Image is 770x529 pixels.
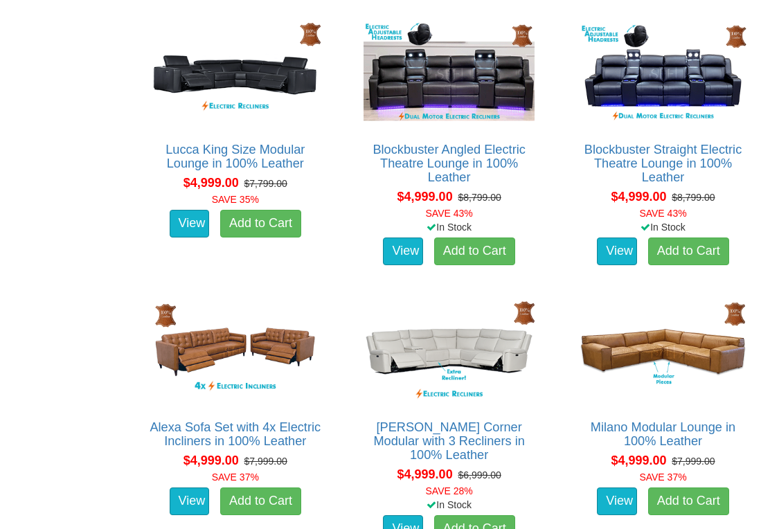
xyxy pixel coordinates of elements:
[574,297,752,406] img: Milano Modular Lounge in 100% Leather
[648,237,729,265] a: Add to Cart
[458,192,501,203] del: $8,799.00
[350,220,548,234] div: In Stock
[220,210,301,237] a: Add to Cart
[383,237,423,265] a: View
[220,487,301,515] a: Add to Cart
[458,469,501,481] del: $6,999.00
[146,19,324,129] img: Lucca King Size Modular Lounge in 100% Leather
[564,220,762,234] div: In Stock
[597,487,637,515] a: View
[165,143,305,170] a: Lucca King Size Modular Lounge in 100% Leather
[672,192,715,203] del: $8,799.00
[373,420,524,462] a: [PERSON_NAME] Corner Modular with 3 Recliners in 100% Leather
[212,472,259,483] font: SAVE 37%
[397,467,453,481] span: $4,999.00
[434,237,515,265] a: Add to Cart
[373,143,525,184] a: Blockbuster Angled Electric Theatre Lounge in 100% Leather
[611,454,666,467] span: $4,999.00
[426,485,473,496] font: SAVE 28%
[639,208,686,219] font: SAVE 43%
[597,237,637,265] a: View
[639,472,686,483] font: SAVE 37%
[584,143,742,184] a: Blockbuster Straight Electric Theatre Lounge in 100% Leather
[244,456,287,467] del: $7,999.00
[183,176,239,190] span: $4,999.00
[574,19,752,129] img: Blockbuster Straight Electric Theatre Lounge in 100% Leather
[397,190,453,204] span: $4,999.00
[426,208,473,219] font: SAVE 43%
[170,487,210,515] a: View
[212,194,259,205] font: SAVE 35%
[170,210,210,237] a: View
[648,487,729,515] a: Add to Cart
[350,498,548,512] div: In Stock
[183,454,239,467] span: $4,999.00
[150,420,321,448] a: Alexa Sofa Set with 4x Electric Incliners in 100% Leather
[244,178,287,189] del: $7,799.00
[672,456,715,467] del: $7,999.00
[360,297,538,406] img: Santiago Corner Modular with 3 Recliners in 100% Leather
[146,297,324,406] img: Alexa Sofa Set with 4x Electric Incliners in 100% Leather
[591,420,735,448] a: Milano Modular Lounge in 100% Leather
[611,190,666,204] span: $4,999.00
[360,19,538,129] img: Blockbuster Angled Electric Theatre Lounge in 100% Leather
